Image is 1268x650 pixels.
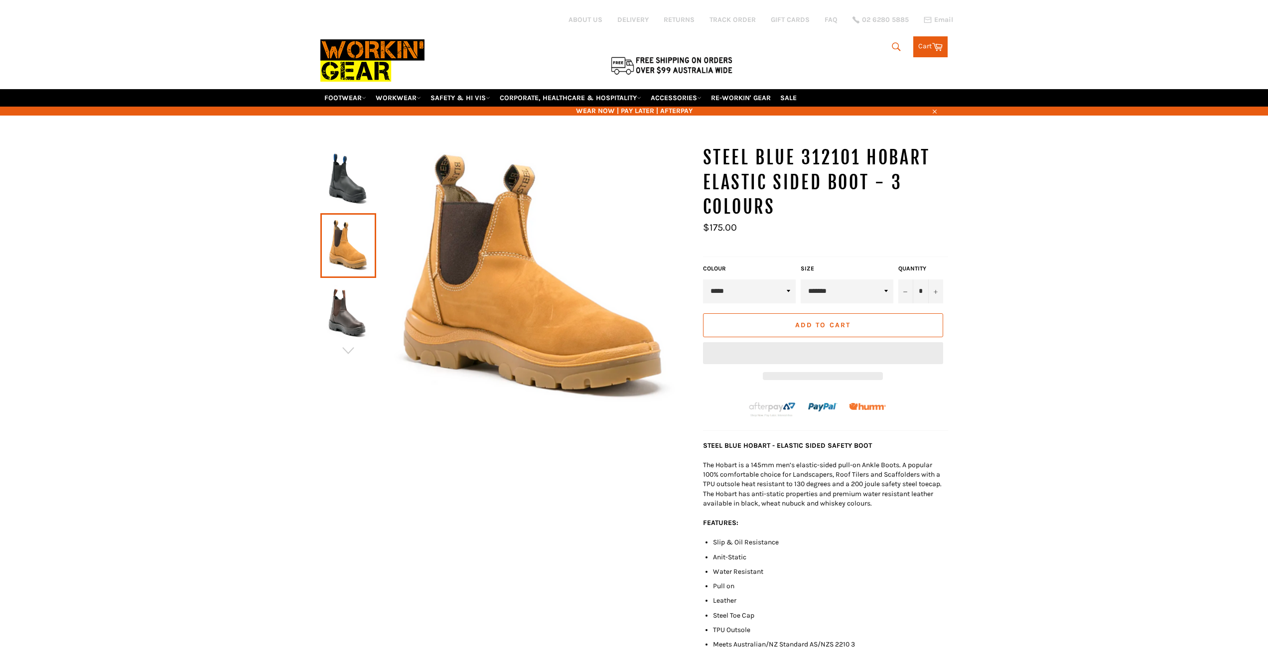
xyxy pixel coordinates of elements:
span: Steel Toe Cap [713,611,754,620]
a: SAFETY & HI VIS [426,89,494,107]
span: WEAR NOW | PAY LATER | AFTERPAY [320,106,948,116]
img: paypal.png [808,392,838,422]
a: WORKWEAR [372,89,425,107]
a: FOOTWEAR [320,89,370,107]
span: Meets Australian/NZ Standard AS/NZS 2210 3 [713,640,855,649]
img: Flat $9.95 shipping Australia wide [609,55,734,76]
a: SALE [776,89,801,107]
button: Reduce item quantity by one [898,279,913,303]
img: STEEL BLUE 312101 HOBART ELASTIC SIDED BOOT - Workin' Gear [376,145,693,412]
img: STEEL BLUE 312101 HOBART ELASTIC SIDED BOOT - Workin' Gear [325,285,371,340]
span: Water Resistant [713,567,763,576]
a: CORPORATE, HEALTHCARE & HOSPITALITY [496,89,645,107]
a: Email [924,16,953,24]
label: Quantity [898,264,943,273]
a: GIFT CARDS [771,15,810,24]
span: The Hobart is a 145mm men’s elastic-sided pull-on Ankle Boots. A popular 100% comfortable choice ... [703,461,942,508]
label: Size [801,264,893,273]
span: $175.00 [703,222,737,233]
a: ABOUT US [568,15,602,24]
a: RE-WORKIN' GEAR [707,89,775,107]
a: DELIVERY [617,15,649,24]
span: Email [934,16,953,23]
a: FAQ [825,15,838,24]
span: 02 6280 5885 [862,16,909,23]
label: COLOUR [703,264,796,273]
img: STEEL BLUE 312101 HOBART ELASTIC SIDED BOOT - Workin' Gear [325,151,371,206]
button: Increase item quantity by one [928,279,943,303]
h1: STEEL BLUE 312101 HOBART ELASTIC SIDED BOOT - 3 Colours [703,145,948,220]
span: Leather [713,596,736,605]
span: TPU Outsole [713,626,750,634]
a: ACCESSORIES [647,89,705,107]
span: Add to Cart [795,321,850,329]
a: Cart [913,36,948,57]
a: 02 6280 5885 [852,16,909,23]
img: Workin Gear leaders in Workwear, Safety Boots, PPE, Uniforms. Australia's No.1 in Workwear [320,32,424,89]
button: Add to Cart [703,313,943,337]
span: Pull on [713,582,734,590]
a: RETURNS [664,15,695,24]
a: TRACK ORDER [709,15,756,24]
img: Humm_core_logo_RGB-01_300x60px_small_195d8312-4386-4de7-b182-0ef9b6303a37.png [849,403,886,410]
strong: FEATURES: [703,519,738,527]
span: Anit-Static [713,553,746,561]
strong: STEEL BLUE HOBART - ELASTIC SIDED SAFETY BOOT [703,441,872,450]
li: Slip & Oil Resistance [713,537,948,547]
img: Afterpay-Logo-on-dark-bg_large.png [748,401,797,418]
